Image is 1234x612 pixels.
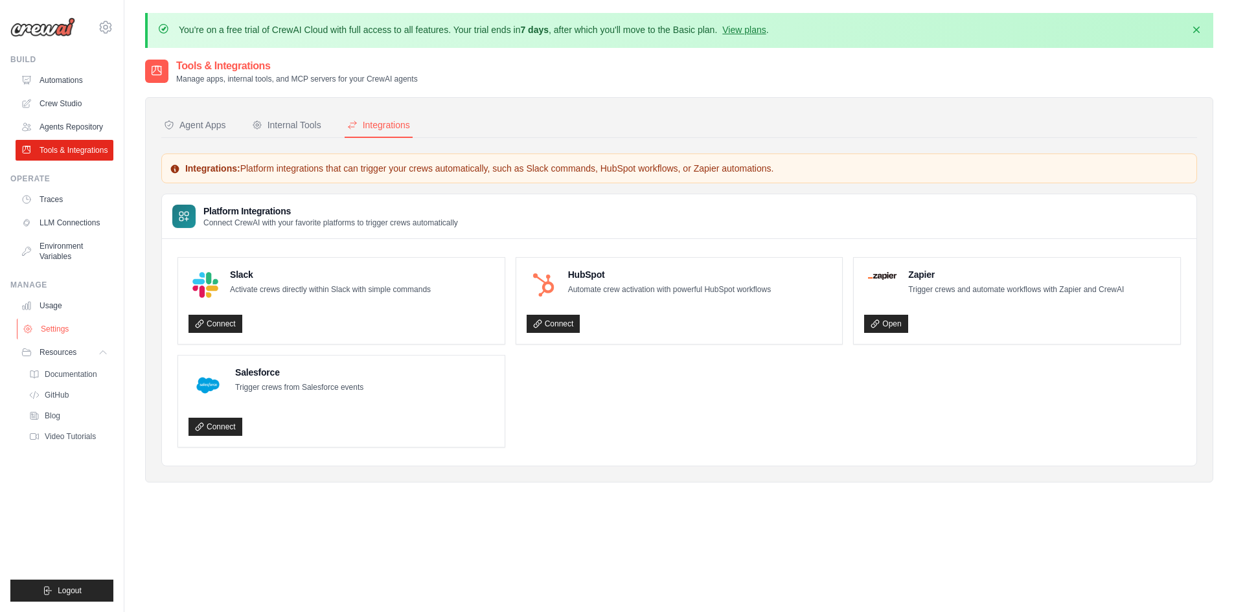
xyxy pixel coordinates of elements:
[527,315,580,333] a: Connect
[45,390,69,400] span: GitHub
[249,113,324,138] button: Internal Tools
[189,418,242,436] a: Connect
[568,284,771,297] p: Automate crew activation with powerful HubSpot workflows
[17,319,115,339] a: Settings
[58,585,82,596] span: Logout
[868,272,897,280] img: Zapier Logo
[10,580,113,602] button: Logout
[176,58,418,74] h2: Tools & Integrations
[10,17,75,37] img: Logo
[252,119,321,131] div: Internal Tools
[16,93,113,114] a: Crew Studio
[908,284,1124,297] p: Trigger crews and automate workflows with Zapier and CrewAI
[45,431,96,442] span: Video Tutorials
[203,205,458,218] h3: Platform Integrations
[23,386,113,404] a: GitHub
[568,268,771,281] h4: HubSpot
[23,427,113,446] a: Video Tutorials
[230,284,431,297] p: Activate crews directly within Slack with simple commands
[192,370,223,401] img: Salesforce Logo
[189,315,242,333] a: Connect
[45,411,60,421] span: Blog
[23,407,113,425] a: Blog
[864,315,908,333] a: Open
[10,54,113,65] div: Build
[16,342,113,363] button: Resources
[192,272,218,298] img: Slack Logo
[347,119,410,131] div: Integrations
[10,280,113,290] div: Manage
[16,212,113,233] a: LLM Connections
[203,218,458,228] p: Connect CrewAI with your favorite platforms to trigger crews automatically
[170,162,1189,175] p: Platform integrations that can trigger your crews automatically, such as Slack commands, HubSpot ...
[230,268,431,281] h4: Slack
[531,272,556,298] img: HubSpot Logo
[16,295,113,316] a: Usage
[722,25,766,35] a: View plans
[45,369,97,380] span: Documentation
[16,140,113,161] a: Tools & Integrations
[164,119,226,131] div: Agent Apps
[235,381,363,394] p: Trigger crews from Salesforce events
[161,113,229,138] button: Agent Apps
[235,366,363,379] h4: Salesforce
[16,70,113,91] a: Automations
[176,74,418,84] p: Manage apps, internal tools, and MCP servers for your CrewAI agents
[40,347,76,357] span: Resources
[908,268,1124,281] h4: Zapier
[16,117,113,137] a: Agents Repository
[179,23,769,36] p: You're on a free trial of CrewAI Cloud with full access to all features. Your trial ends in , aft...
[16,236,113,267] a: Environment Variables
[520,25,549,35] strong: 7 days
[23,365,113,383] a: Documentation
[16,189,113,210] a: Traces
[345,113,413,138] button: Integrations
[185,163,240,174] strong: Integrations:
[10,174,113,184] div: Operate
